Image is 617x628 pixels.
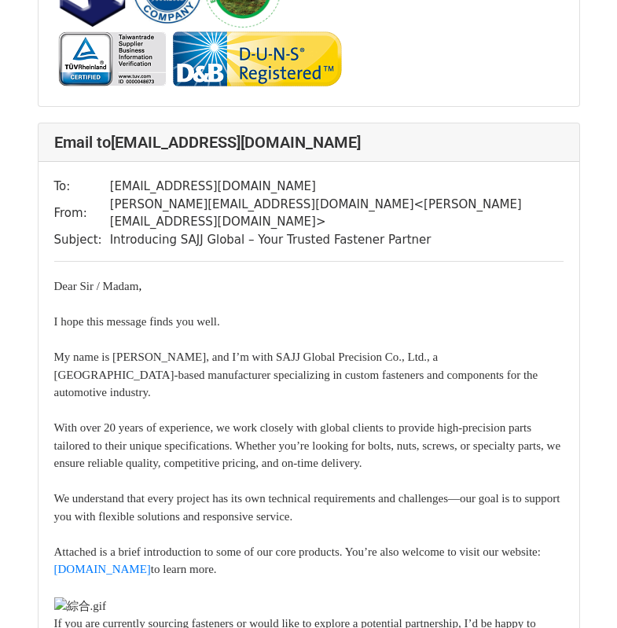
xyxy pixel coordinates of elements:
[138,280,141,292] span: ,
[538,553,617,628] div: 聊天小工具
[110,196,564,231] td: [PERSON_NAME][EMAIL_ADDRESS][DOMAIN_NAME] < [PERSON_NAME][EMAIL_ADDRESS][DOMAIN_NAME] >
[54,315,561,575] font: I hope this message finds you well. My name is [PERSON_NAME], and I’m with SAJJ Global Precision ...
[54,133,564,152] h4: Email to [EMAIL_ADDRESS][DOMAIN_NAME]
[54,231,110,249] td: Subject:
[54,28,346,90] img: GS06yaTj-ooPfDGUEPC2aA-2mwO7ZMDvtF9WnfmtD2XigvOauL1aTg60Gex-5BmsTz7EVBCklWtEO1vysrJ4-apzgMD6_JtW1...
[110,231,564,249] td: Introducing SAJJ Global – Your Trusted Fastener Partner
[538,553,617,628] iframe: Chat Widget
[54,563,151,575] a: [DOMAIN_NAME]
[54,196,110,231] td: From:
[54,597,106,615] img: 綜合.gif
[54,280,142,292] font: Dear Sir / Madam
[110,178,564,196] td: [EMAIL_ADDRESS][DOMAIN_NAME]
[54,178,110,196] td: To:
